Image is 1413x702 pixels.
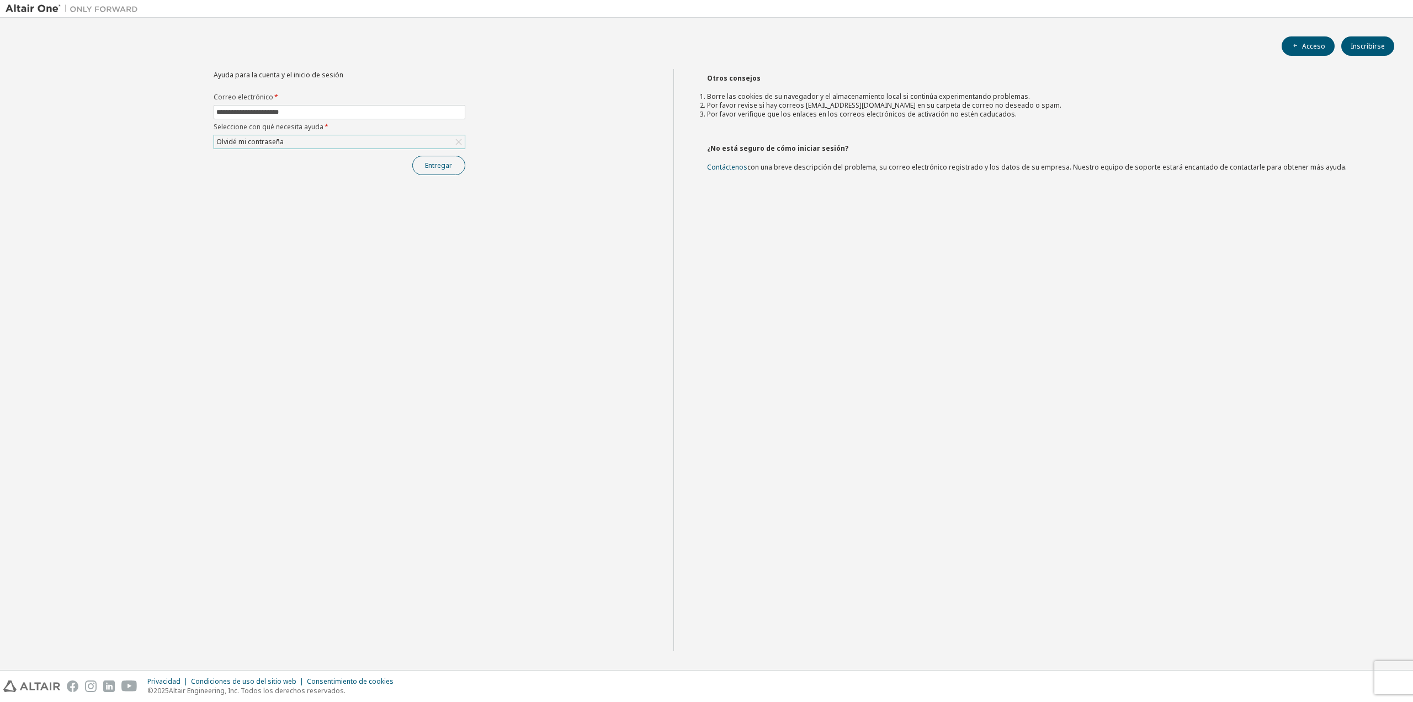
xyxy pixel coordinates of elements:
font: Seleccione con qué necesita ayuda [214,122,323,131]
font: con una breve descripción del problema, su correo electrónico registrado y los datos de su empres... [747,162,1347,172]
img: facebook.svg [67,680,78,692]
font: Otros consejos [707,73,761,83]
font: 2025 [153,686,169,695]
font: Acceso [1302,41,1325,51]
font: Ayuda para la cuenta y el inicio de sesión [214,70,343,80]
font: Por favor revise si hay correos [EMAIL_ADDRESS][DOMAIN_NAME] en su carpeta de correo no deseado o... [707,101,1061,110]
button: Entregar [412,156,465,175]
font: Borre las cookies de su navegador y el almacenamiento local si continúa experimentando problemas. [707,92,1030,101]
img: linkedin.svg [103,680,115,692]
img: instagram.svg [85,680,97,692]
img: Altair Uno [6,3,144,14]
font: Entregar [425,161,452,170]
font: Altair Engineering, Inc. Todos los derechos reservados. [169,686,346,695]
font: ¿No está seguro de cómo iniciar sesión? [707,144,848,153]
font: Inscribirse [1351,41,1385,51]
button: Inscribirse [1341,36,1394,56]
font: Privacidad [147,677,180,686]
div: Olvidé mi contraseña [214,135,465,149]
a: Contáctenos [707,162,747,172]
font: Correo electrónico [214,92,273,102]
img: altair_logo.svg [3,680,60,692]
button: Acceso [1282,36,1335,56]
font: Olvidé mi contraseña [216,137,284,146]
font: Por favor verifique que los enlaces en los correos electrónicos de activación no estén caducados. [707,109,1017,119]
font: Consentimiento de cookies [307,677,394,686]
font: Condiciones de uso del sitio web [191,677,296,686]
font: © [147,686,153,695]
img: youtube.svg [121,680,137,692]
